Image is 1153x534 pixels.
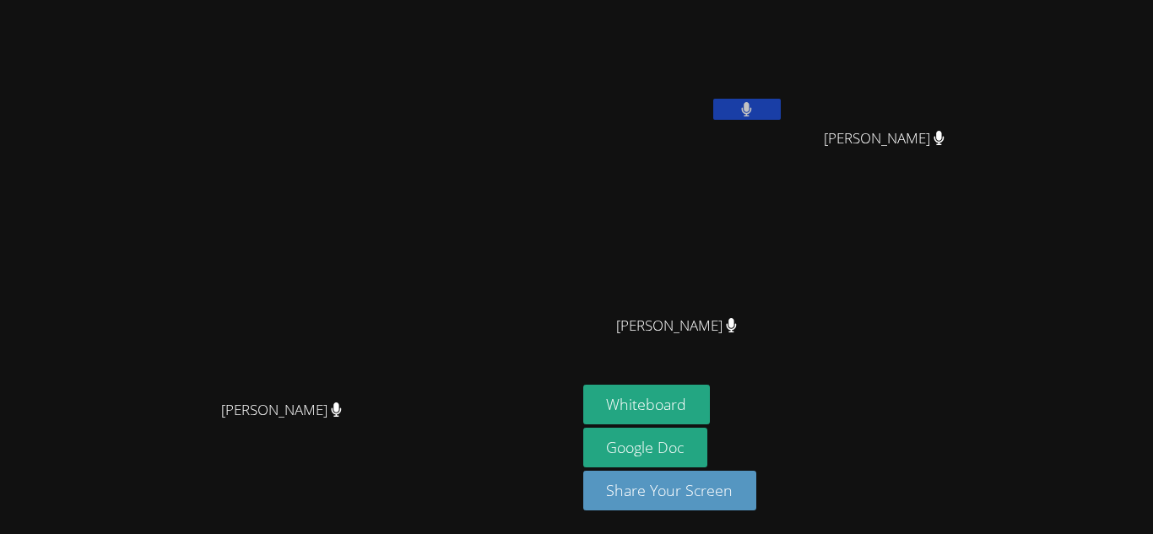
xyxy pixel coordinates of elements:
[221,398,342,423] span: [PERSON_NAME]
[824,127,945,151] span: [PERSON_NAME]
[583,471,757,510] button: Share Your Screen
[583,385,711,424] button: Whiteboard
[583,428,708,467] a: Google Doc
[616,314,737,338] span: [PERSON_NAME]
